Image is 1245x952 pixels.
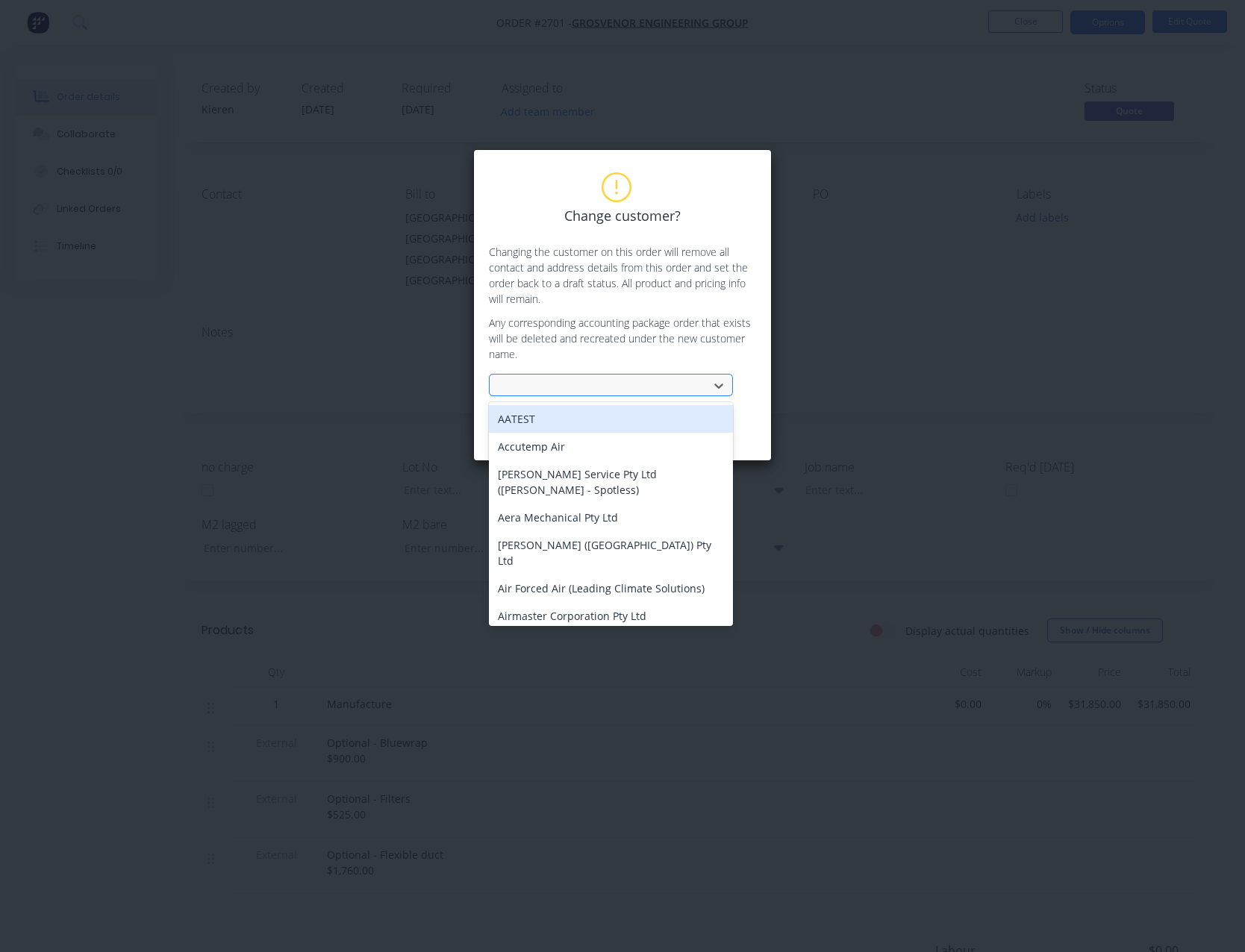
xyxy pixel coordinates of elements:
[489,244,756,307] p: Changing the customer on this order will remove all contact and address details from this order a...
[489,602,733,630] div: Airmaster Corporation Pty Ltd
[489,433,733,460] div: Accutemp Air
[489,531,733,574] div: [PERSON_NAME] ([GEOGRAPHIC_DATA]) Pty Ltd
[489,574,733,602] div: Air Forced Air (Leading Climate Solutions)
[489,504,733,531] div: Aera Mechanical Pty Ltd
[489,460,733,504] div: [PERSON_NAME] Service Pty Ltd ([PERSON_NAME] - Spotless)
[489,315,756,362] p: Any corresponding accounting package order that exists will be deleted and recreated under the ne...
[564,206,681,226] span: Change customer?
[489,405,733,433] div: AATEST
